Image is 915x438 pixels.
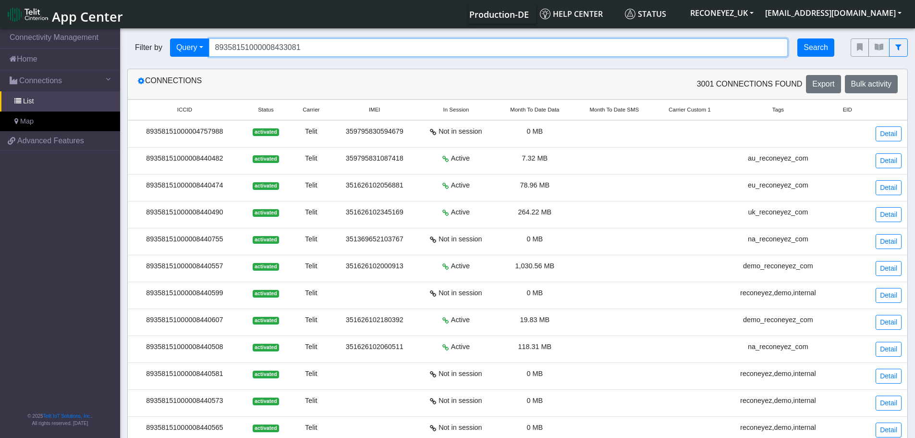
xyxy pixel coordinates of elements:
[253,290,279,298] span: activated
[19,75,62,87] span: Connections
[338,180,411,191] div: 351626102056881
[134,288,236,299] div: 89358151000008440599
[731,315,825,325] div: demo_reconeyez_com
[134,369,236,379] div: 89358151000008440581
[451,342,470,352] span: Active
[851,80,891,88] span: Bulk activity
[253,236,279,244] span: activated
[731,288,825,299] div: reconeyez,demo,internal
[772,106,784,114] span: Tags
[338,153,411,164] div: 359795831087418
[338,315,411,325] div: 351626102180392
[520,181,550,189] span: 78.96 MB
[253,317,279,325] span: activated
[845,75,898,93] button: Bulk activity
[510,106,559,114] span: Month To Date Data
[515,262,555,270] span: 1,030.56 MB
[338,342,411,352] div: 351626102060511
[797,38,834,57] button: Search
[338,126,411,137] div: 359795830594679
[843,106,852,114] span: EID
[23,96,34,107] span: List
[253,209,279,217] span: activated
[134,342,236,352] div: 89358151000008440508
[338,207,411,218] div: 351626102345169
[527,235,543,243] span: 0 MB
[876,396,902,411] a: Detail
[731,153,825,164] div: au_reconeyez_com
[439,234,482,245] span: Not in session
[621,4,684,24] a: Status
[253,371,279,378] span: activated
[296,153,326,164] div: Telit
[130,75,518,93] div: Connections
[469,9,529,20] span: Production-DE
[253,398,279,405] span: activated
[253,425,279,432] span: activated
[443,106,469,114] span: In Session
[17,135,84,147] span: Advanced Features
[209,38,788,57] input: Search...
[876,261,902,276] a: Detail
[296,180,326,191] div: Telit
[876,207,902,222] a: Detail
[518,343,552,350] span: 118.31 MB
[439,423,482,433] span: Not in session
[127,42,170,53] span: Filter by
[296,207,326,218] div: Telit
[303,106,319,114] span: Carrier
[134,396,236,406] div: 89358151000008440573
[134,234,236,245] div: 89358151000008440755
[731,261,825,272] div: demo_reconeyez_com
[134,207,236,218] div: 89358151000008440490
[731,207,825,218] div: uk_reconeyez_com
[876,288,902,303] a: Detail
[540,9,603,19] span: Help center
[134,423,236,433] div: 89358151000008440565
[759,4,907,22] button: [EMAIL_ADDRESS][DOMAIN_NAME]
[296,396,326,406] div: Telit
[369,106,380,114] span: IMEI
[876,342,902,357] a: Detail
[177,106,192,114] span: ICCID
[451,207,470,218] span: Active
[52,8,123,25] span: App Center
[253,128,279,136] span: activated
[876,423,902,438] a: Detail
[527,370,543,377] span: 0 MB
[806,75,841,93] button: Export
[253,344,279,351] span: activated
[258,106,274,114] span: Status
[134,153,236,164] div: 89358151000008440482
[731,396,825,406] div: reconeyez,demo,internal
[296,423,326,433] div: Telit
[253,155,279,163] span: activated
[876,234,902,249] a: Detail
[876,315,902,330] a: Detail
[134,126,236,137] div: 89358151000004757988
[731,423,825,433] div: reconeyez,demo,internal
[296,315,326,325] div: Telit
[520,316,550,324] span: 19.83 MB
[8,4,122,25] a: App Center
[697,78,803,90] span: 3001 Connections found
[253,182,279,190] span: activated
[876,126,902,141] a: Detail
[518,208,552,216] span: 264.22 MB
[540,9,550,19] img: knowledge.svg
[625,9,635,19] img: status.svg
[451,180,470,191] span: Active
[731,342,825,352] div: na_reconeyez_com
[451,315,470,325] span: Active
[253,263,279,271] span: activated
[451,153,470,164] span: Active
[731,369,825,379] div: reconeyez,demo,internal
[589,106,639,114] span: Month To Date SMS
[731,180,825,191] div: eu_reconeyez_com
[536,4,621,24] a: Help center
[338,234,411,245] div: 351369652103767
[296,261,326,272] div: Telit
[439,288,482,299] span: Not in session
[439,126,482,137] span: Not in session
[625,9,666,19] span: Status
